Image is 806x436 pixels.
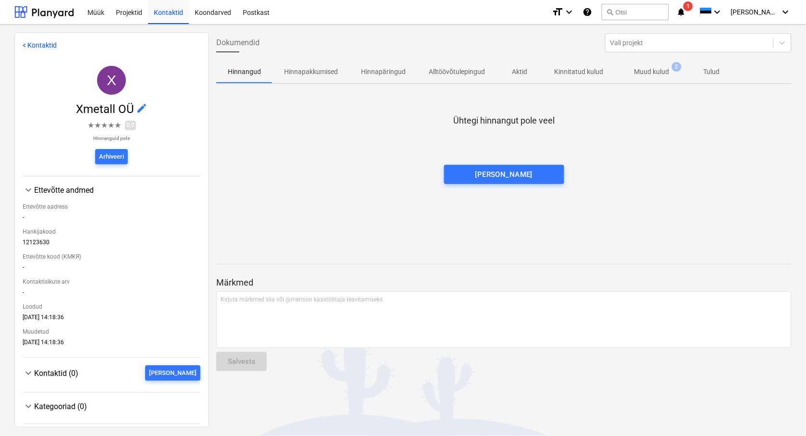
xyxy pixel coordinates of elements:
[99,151,124,162] div: Arhiveeri
[125,121,136,130] span: 0,0
[284,67,338,77] p: Hinnapakkumised
[23,196,200,349] div: Ettevõtte andmed
[677,6,686,18] i: notifications
[23,314,200,324] div: [DATE] 14:18:36
[23,224,200,239] div: Hankijakood
[606,8,614,16] span: search
[583,6,592,18] i: Abikeskus
[23,289,200,299] div: -
[34,186,200,195] div: Ettevõtte andmed
[34,369,78,378] span: Kontaktid (0)
[23,264,200,274] div: -
[444,165,564,184] button: [PERSON_NAME]
[34,402,200,411] div: Kategooriad (0)
[23,184,200,196] div: Ettevõtte andmed
[23,339,200,349] div: [DATE] 14:18:36
[23,400,34,412] span: keyboard_arrow_down
[87,120,94,131] span: ★
[101,120,108,131] span: ★
[552,6,563,18] i: format_size
[23,199,200,214] div: Ettevõtte aadress
[700,67,723,77] p: Tulud
[453,115,555,126] p: Ühtegi hinnangut pole veel
[94,120,101,131] span: ★
[107,72,116,88] span: X
[563,6,575,18] i: keyboard_arrow_down
[429,67,485,77] p: Alltöövõtulepingud
[23,299,200,314] div: Loodud
[23,274,200,289] div: Kontaktisikute arv
[23,367,34,379] span: keyboard_arrow_down
[602,4,669,20] button: Otsi
[97,66,126,95] div: Xmetall
[23,400,200,412] div: Kategooriad (0)
[76,102,136,116] span: Xmetall OÜ
[149,368,197,379] div: [PERSON_NAME]
[672,62,682,72] span: 2
[712,6,723,18] i: keyboard_arrow_down
[554,67,603,77] p: Kinnitatud kulud
[23,184,34,196] span: keyboard_arrow_down
[780,6,792,18] i: keyboard_arrow_down
[114,120,121,131] span: ★
[87,135,136,141] p: Hinnanguid pole
[508,67,531,77] p: Aktid
[758,390,806,436] iframe: Chat Widget
[216,37,260,49] span: Dokumendid
[228,67,261,77] p: Hinnangud
[634,67,669,77] p: Muud kulud
[23,249,200,264] div: Ettevõtte kood (KMKR)
[23,412,200,416] div: Kategooriad (0)
[136,102,148,114] span: edit
[683,1,693,11] span: 1
[23,324,200,339] div: Muudetud
[108,120,114,131] span: ★
[95,149,128,164] button: Arhiveeri
[23,365,200,381] div: Kontaktid (0)[PERSON_NAME]
[216,277,792,288] p: Märkmed
[23,41,57,49] a: < Kontaktid
[23,239,200,249] div: 12123630
[23,214,200,224] div: -
[145,365,200,381] button: [PERSON_NAME]
[361,67,406,77] p: Hinnapäringud
[23,381,200,385] div: Kontaktid (0)[PERSON_NAME]
[731,8,779,16] span: [PERSON_NAME]
[475,168,533,181] div: [PERSON_NAME]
